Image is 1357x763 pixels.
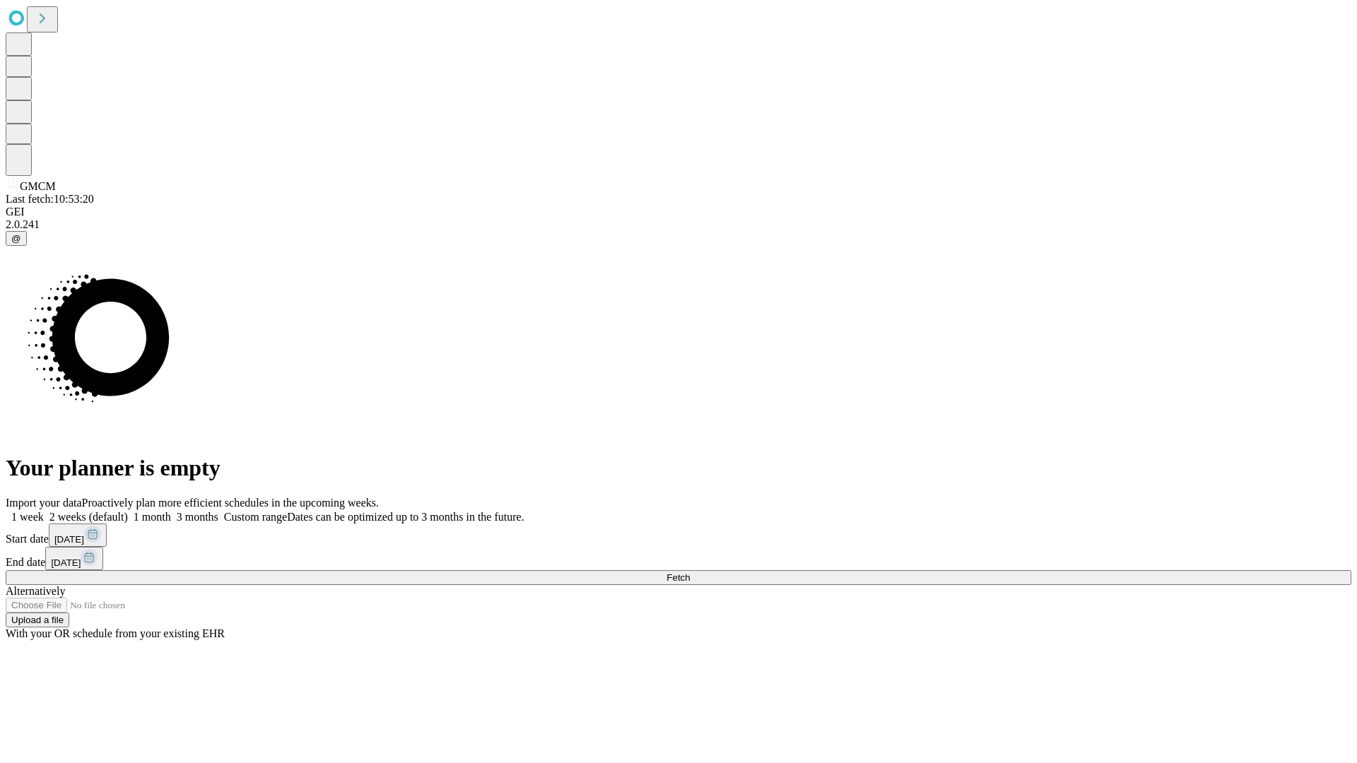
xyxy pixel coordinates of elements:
[224,511,287,523] span: Custom range
[6,455,1351,481] h1: Your planner is empty
[54,534,84,545] span: [DATE]
[6,206,1351,218] div: GEI
[6,627,225,639] span: With your OR schedule from your existing EHR
[45,547,103,570] button: [DATE]
[20,180,56,192] span: GMCM
[6,231,27,246] button: @
[6,524,1351,547] div: Start date
[82,497,379,509] span: Proactively plan more efficient schedules in the upcoming weeks.
[287,511,524,523] span: Dates can be optimized up to 3 months in the future.
[49,511,128,523] span: 2 weeks (default)
[11,511,44,523] span: 1 week
[51,557,81,568] span: [DATE]
[6,613,69,627] button: Upload a file
[6,193,94,205] span: Last fetch: 10:53:20
[49,524,107,547] button: [DATE]
[11,233,21,244] span: @
[6,547,1351,570] div: End date
[6,218,1351,231] div: 2.0.241
[666,572,690,583] span: Fetch
[6,570,1351,585] button: Fetch
[6,585,65,597] span: Alternatively
[134,511,171,523] span: 1 month
[177,511,218,523] span: 3 months
[6,497,82,509] span: Import your data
